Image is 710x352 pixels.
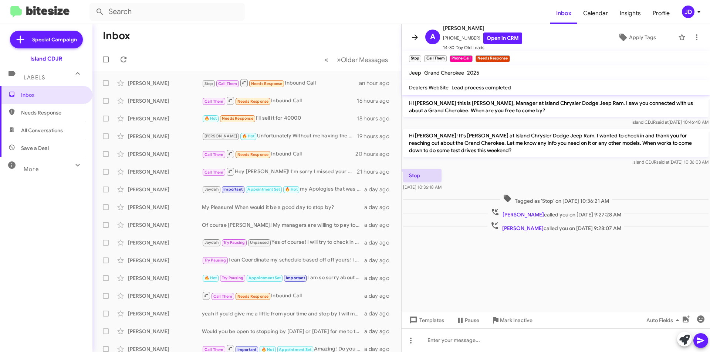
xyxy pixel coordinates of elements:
[320,52,392,67] nav: Page navigation example
[202,185,364,194] div: my Apologies that was an automated message. I do look forward to meeting with you!
[24,166,39,172] span: More
[204,240,219,245] span: Jaydah
[128,204,202,211] div: [PERSON_NAME]
[204,258,226,263] span: Try Pausing
[10,31,83,48] a: Special Campaign
[204,81,213,86] span: Stop
[204,134,237,139] span: [PERSON_NAME]
[402,314,450,327] button: Templates
[248,276,281,280] span: Appointment Set
[443,44,522,51] span: 14-30 Day Old Leads
[202,256,364,264] div: I can Coordinate my schedule based off off yours! I would just have to inform my appraisals! What...
[341,56,388,64] span: Older Messages
[403,129,709,157] p: Hi [PERSON_NAME]! It's [PERSON_NAME] at Island Chrysler Dodge Jeep Ram. I wanted to check in and ...
[647,3,676,24] a: Profile
[202,274,364,282] div: I am so sorry about that [PERSON_NAME], I will forward this matter to my managers!
[364,204,395,211] div: a day ago
[128,115,202,122] div: [PERSON_NAME]
[223,187,243,192] span: Important
[204,276,217,280] span: 🔥 Hot
[128,79,202,87] div: [PERSON_NAME]
[128,274,202,282] div: [PERSON_NAME]
[403,169,442,182] p: Stop
[487,221,624,232] span: called you on [DATE] 9:28:07 AM
[128,150,202,158] div: [PERSON_NAME]
[202,221,364,229] div: Of course [PERSON_NAME]! My managers are willing to pay top price for your current vehicle! Do yo...
[403,184,442,190] span: [DATE] 10:36:18 AM
[364,292,395,300] div: a day ago
[424,55,446,62] small: Call Them
[424,69,464,76] span: Grand Cherokee
[640,314,688,327] button: Auto Fields
[452,84,511,91] span: Lead process completed
[222,116,253,121] span: Needs Response
[202,149,355,158] div: Inbound Call
[550,3,577,24] span: Inbox
[467,69,479,76] span: 2025
[21,91,84,99] span: Inbox
[204,116,217,121] span: 🔥 Hot
[128,257,202,264] div: [PERSON_NAME]
[128,292,202,300] div: [PERSON_NAME]
[577,3,614,24] a: Calendar
[364,274,395,282] div: a day ago
[250,240,269,245] span: Unpaused
[128,239,202,246] div: [PERSON_NAME]
[204,152,224,157] span: Call Them
[476,55,510,62] small: Needs Response
[128,186,202,193] div: [PERSON_NAME]
[237,152,269,157] span: Needs Response
[21,144,49,152] span: Save a Deal
[364,221,395,229] div: a day ago
[223,240,245,245] span: Try Pausing
[30,55,62,62] div: Island CDJR
[222,276,243,280] span: Try Pausing
[485,314,538,327] button: Mark Inactive
[355,150,395,158] div: 20 hours ago
[409,55,421,62] small: Stop
[614,3,647,24] a: Insights
[204,347,224,352] span: Call Them
[286,276,305,280] span: Important
[218,81,237,86] span: Call Them
[128,133,202,140] div: [PERSON_NAME]
[364,186,395,193] div: a day ago
[202,310,364,317] div: yeah if you'd give me a little from your time and stop by I will make sure it will not be Wasted!
[500,194,612,205] span: Tagged as 'Stop' on [DATE] 10:36:21 AM
[632,159,709,165] span: Island CDJR [DATE] 10:36:03 AM
[632,119,709,125] span: Island CDJR [DATE] 10:46:40 AM
[204,170,224,175] span: Call Them
[204,187,219,192] span: Jaydah
[656,119,669,125] span: said at
[103,30,130,42] h1: Inbox
[128,221,202,229] div: [PERSON_NAME]
[502,225,544,232] span: [PERSON_NAME]
[202,238,364,247] div: Yes of course! I will try to check in Early [DATE] Morning In hopes to getting you on the schedul...
[332,52,392,67] button: Next
[251,81,283,86] span: Needs Response
[465,314,479,327] span: Pause
[242,134,255,139] span: 🔥 Hot
[364,310,395,317] div: a day ago
[337,55,341,64] span: »
[128,97,202,105] div: [PERSON_NAME]
[202,132,357,140] div: Unfortunately Without me having the chance to appraise your vehicle in person, I wouldn't be able...
[364,257,395,264] div: a day ago
[237,347,257,352] span: Important
[89,3,245,21] input: Search
[279,347,311,352] span: Appointment Set
[213,294,233,299] span: Call Them
[202,114,357,123] div: I'll sell it for 40000
[202,78,359,88] div: Inbound Call
[676,6,702,18] button: JD
[409,69,421,76] span: Jeep
[357,97,395,105] div: 16 hours ago
[21,127,63,134] span: All Conversations
[285,187,298,192] span: 🔥 Hot
[408,314,444,327] span: Templates
[357,168,395,175] div: 21 hours ago
[503,211,544,218] span: [PERSON_NAME]
[202,96,357,105] div: Inbound Call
